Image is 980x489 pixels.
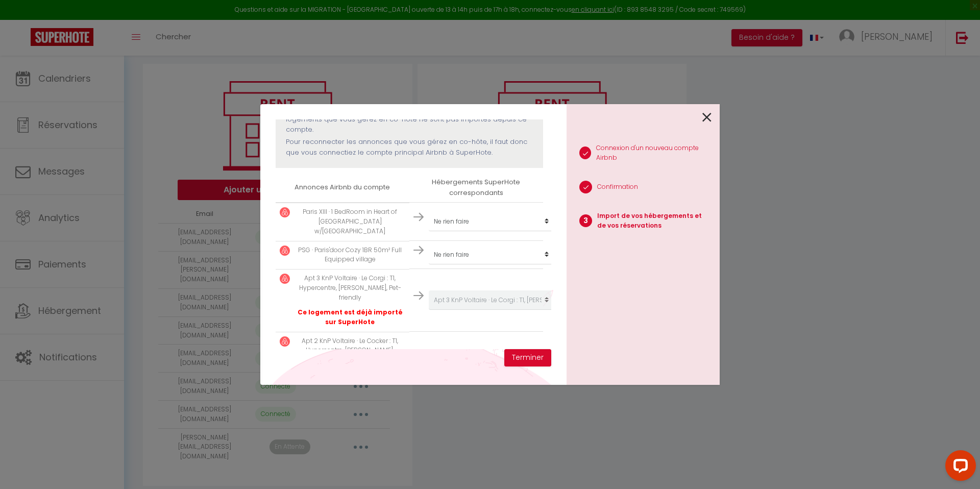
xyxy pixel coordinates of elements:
p: Paris XIII · 1 BedRoom in Heart of [GEOGRAPHIC_DATA] w/[GEOGRAPHIC_DATA] [295,207,405,236]
p: Import de vos hébergements et de vos réservations [597,211,712,231]
th: Annonces Airbnb du compte [276,173,409,202]
p: Ce logement est déjà importé sur SuperHote [295,308,405,327]
p: Apt 2 KnP Voltaire · Le Cocker : T1, Hypercentre, [PERSON_NAME], Petfriendly [295,336,405,365]
p: Connexion d'un nouveau compte Airbnb [596,143,712,163]
span: 3 [579,214,592,227]
th: Hébergements SuperHote correspondants [409,173,543,202]
p: Pour reconnecter les annonces que vous gérez en co-hôte, il faut donc que vous connectiez le comp... [286,137,533,158]
p: Confirmation [597,182,638,192]
p: Seuls les logements liés à un compte PRINCIPAL airbnb sont importés. Les logements que vous gérez... [286,104,533,135]
button: Terminer [504,349,551,366]
p: Apt 3 KnP Voltaire · Le Corgi : T1, Hypercentre, [PERSON_NAME], Pet-friendly [295,274,405,303]
iframe: LiveChat chat widget [937,446,980,489]
p: PSG · Paris'door Cozy 1BR 50m² Full Equipped village [295,246,405,265]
